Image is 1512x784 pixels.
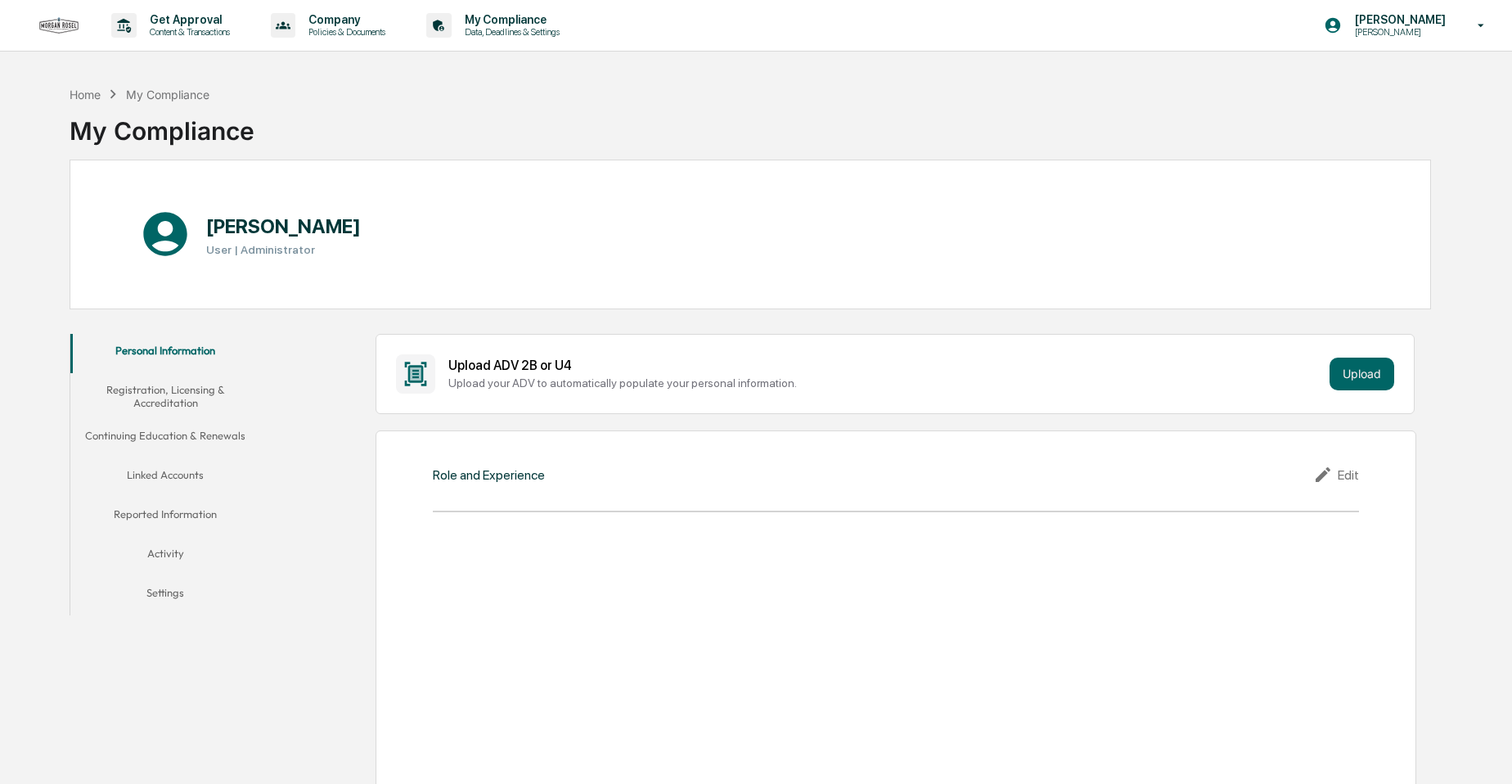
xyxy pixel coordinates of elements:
div: Role and Experience [433,467,545,483]
h1: [PERSON_NAME] [206,214,361,238]
button: Settings [70,576,260,615]
button: Continuing Education & Renewals [70,419,260,458]
div: Home [70,88,101,101]
div: Upload your ADV to automatically populate your personal information. [448,376,1323,390]
h3: User | Administrator [206,243,361,256]
p: [PERSON_NAME] [1342,26,1454,38]
div: secondary tabs example [70,334,260,616]
p: Get Approval [137,13,238,26]
p: [PERSON_NAME] [1342,13,1454,26]
p: My Compliance [452,13,568,26]
button: Reported Information [70,498,260,537]
button: Personal Information [70,334,260,373]
p: Content & Transactions [137,26,238,38]
img: logo [39,17,79,34]
div: Upload ADV 2B or U4 [448,358,1323,373]
button: Activity [70,537,260,576]
button: Upload [1330,358,1394,390]
div: My Compliance [70,103,254,146]
button: Linked Accounts [70,458,260,498]
p: Company [295,13,394,26]
p: Policies & Documents [295,26,394,38]
p: Data, Deadlines & Settings [452,26,568,38]
button: Registration, Licensing & Accreditation [70,373,260,420]
div: My Compliance [126,88,209,101]
div: Edit [1313,465,1359,484]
